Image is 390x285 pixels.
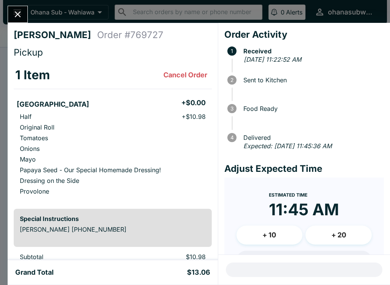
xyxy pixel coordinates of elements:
h3: 1 Item [15,67,50,83]
button: Close [8,6,27,22]
text: 2 [230,77,233,83]
p: Original Roll [20,123,54,131]
table: orders table [14,61,212,203]
button: + 10 [237,226,303,245]
p: Onions [20,145,40,152]
p: Papaya Seed - Our Special Homemade Dressing! [20,166,161,174]
p: + $10.98 [182,113,206,120]
h5: [GEOGRAPHIC_DATA] [17,100,89,109]
em: [DATE] 11:22:52 AM [244,56,301,63]
p: $10.98 [133,253,206,261]
span: Received [240,48,384,54]
h5: Grand Total [15,268,54,277]
button: + 20 [305,226,372,245]
h4: Order # 769727 [97,29,163,41]
p: [PERSON_NAME] [PHONE_NUMBER] [20,226,206,233]
h5: + $0.00 [181,98,206,107]
p: Mayo [20,155,36,163]
span: Pickup [14,47,43,58]
span: Estimated Time [269,192,307,198]
text: 3 [230,106,233,112]
h4: Adjust Expected Time [224,163,384,175]
p: Provolone [20,187,49,195]
span: Sent to Kitchen [240,77,384,83]
p: Half [20,113,32,120]
time: 11:45 AM [269,200,339,219]
text: 4 [230,134,233,141]
span: Delivered [240,134,384,141]
span: Food Ready [240,105,384,112]
button: Cancel Order [160,67,210,83]
p: Dressing on the Side [20,177,79,184]
h4: Order Activity [224,29,384,40]
h5: $13.06 [187,268,210,277]
p: Subtotal [20,253,120,261]
text: 1 [231,48,233,54]
em: Expected: [DATE] 11:45:36 AM [243,142,332,150]
h6: Special Instructions [20,215,206,223]
h4: [PERSON_NAME] [14,29,97,41]
p: Tomatoes [20,134,48,142]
